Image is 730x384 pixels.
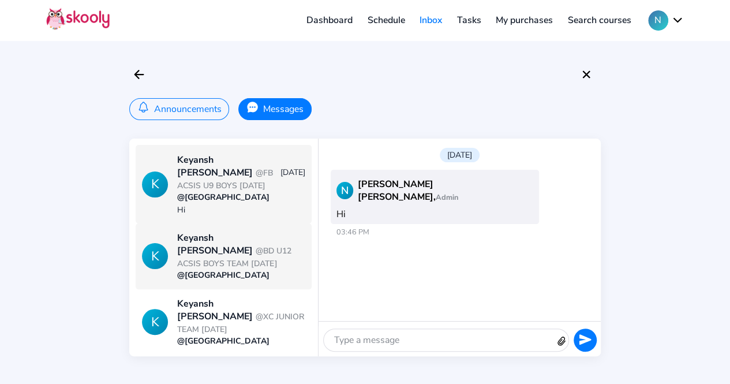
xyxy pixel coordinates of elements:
[238,98,311,120] button: Messages
[177,204,305,215] div: Hi
[436,192,458,203] span: Admin
[177,167,273,191] span: @FB ACSIS U9 BOYS [DATE]
[142,243,168,269] div: K
[142,309,168,335] div: K
[46,8,110,30] img: Skooly
[360,11,413,29] a: Schedule
[177,297,305,335] div: Keyansh [PERSON_NAME]
[177,232,305,270] div: Keyansh [PERSON_NAME]
[488,11,560,29] a: My purchases
[299,11,360,29] a: Dashboard
[137,101,149,113] ion-icon: notifications outline
[576,65,596,84] button: close
[177,154,280,192] div: Keyansh [PERSON_NAME]
[336,182,353,199] div: N
[129,98,229,120] button: Announcements
[280,167,305,178] div: [DATE]
[129,65,149,84] button: arrow back outline
[177,270,305,281] div: @[GEOGRAPHIC_DATA]
[555,335,568,351] button: attach outline
[331,227,539,237] span: 03:46 PM
[412,11,450,29] a: Inbox
[440,148,480,162] div: [DATE]
[142,172,168,197] div: K
[579,333,592,346] ion-icon: send
[450,11,489,29] a: Tasks
[648,10,684,31] button: Nchevron down outline
[553,332,571,351] ion-icon: attach outline
[331,170,539,224] div: Hi
[177,335,305,346] div: @[GEOGRAPHIC_DATA]
[574,329,597,352] button: send
[579,68,593,81] ion-icon: close
[246,101,259,113] ion-icon: chatbubble ellipses
[358,178,533,203] span: [PERSON_NAME] [PERSON_NAME],
[560,11,639,29] a: Search courses
[177,192,305,203] div: @[GEOGRAPHIC_DATA]
[132,68,146,81] ion-icon: arrow back outline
